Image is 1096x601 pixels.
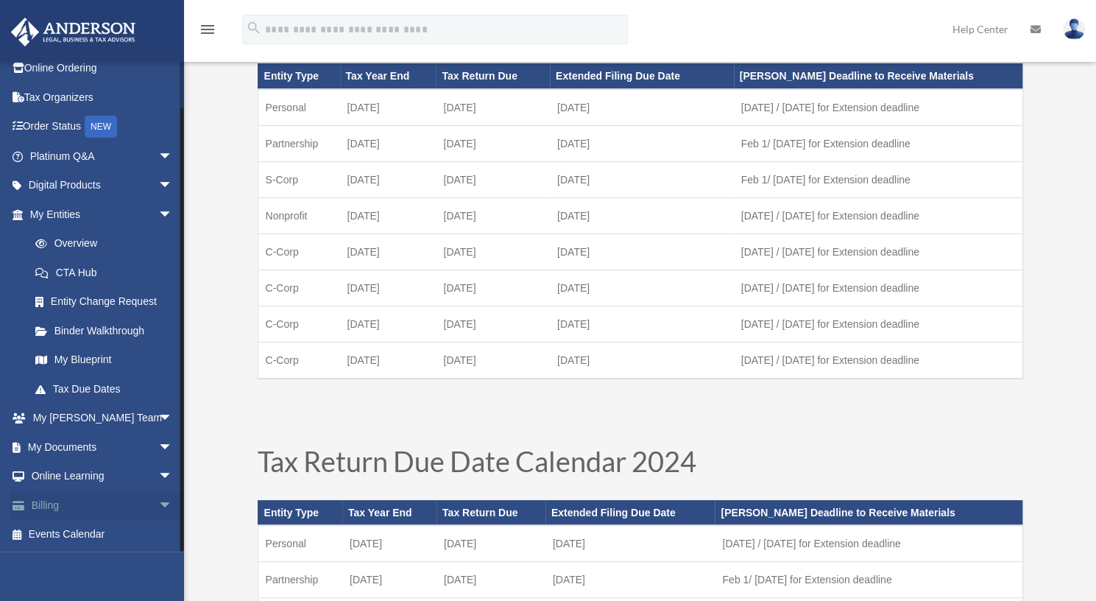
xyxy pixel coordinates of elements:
td: [DATE] [340,342,436,379]
td: [DATE] [436,89,550,126]
th: [PERSON_NAME] Deadline to Receive Materials [734,63,1022,88]
td: Feb 1/ [DATE] for Extension deadline [734,161,1022,197]
td: C-Corp [258,270,340,306]
td: [DATE] [436,342,550,379]
th: Entity Type [258,500,342,525]
td: C-Corp [258,342,340,379]
div: NEW [85,116,117,138]
h1: Tax Return Due Date Calendar 2024 [258,447,1023,482]
a: My Entitiesarrow_drop_down [10,200,195,229]
td: [DATE] / [DATE] for Extension deadline [734,233,1022,270]
td: Nonprofit [258,197,340,233]
td: Partnership [258,125,340,161]
td: [DATE] [550,270,734,306]
td: [DATE] [340,161,436,197]
span: arrow_drop_down [158,404,188,434]
th: [PERSON_NAME] Deadline to Receive Materials [715,500,1022,525]
td: [DATE] [436,197,550,233]
td: [DATE] [550,125,734,161]
i: menu [199,21,216,38]
a: Overview [21,229,195,259]
td: Personal [258,89,340,126]
a: Online Learningarrow_drop_down [10,462,195,491]
a: Order StatusNEW [10,112,195,142]
td: [DATE] [436,306,550,342]
td: [DATE] / [DATE] for Extension deadline [734,197,1022,233]
td: [DATE] [550,89,734,126]
th: Tax Year End [342,500,436,525]
td: [DATE] / [DATE] for Extension deadline [734,89,1022,126]
td: [DATE] [436,233,550,270]
th: Extended Filing Due Date [550,63,734,88]
img: User Pic [1063,18,1085,40]
td: [DATE] [550,197,734,233]
a: Platinum Q&Aarrow_drop_down [10,141,195,171]
td: [DATE] [436,525,545,562]
td: [DATE] [545,525,715,562]
td: [DATE] [550,161,734,197]
td: [DATE] [550,342,734,379]
td: [DATE] [340,197,436,233]
th: Entity Type [258,63,340,88]
a: My Blueprint [21,345,195,375]
a: My [PERSON_NAME] Teamarrow_drop_down [10,404,195,433]
th: Extended Filing Due Date [545,500,715,525]
th: Tax Return Due [436,63,550,88]
td: [DATE] [436,562,545,598]
td: [DATE] / [DATE] for Extension deadline [734,306,1022,342]
td: [DATE] [550,306,734,342]
td: [DATE] [545,562,715,598]
a: My Documentsarrow_drop_down [10,432,195,462]
a: Online Ordering [10,54,195,83]
td: C-Corp [258,233,340,270]
td: [DATE] [436,270,550,306]
td: [DATE] / [DATE] for Extension deadline [734,342,1022,379]
span: arrow_drop_down [158,141,188,172]
td: [DATE] [340,306,436,342]
th: Tax Return Due [436,500,545,525]
a: CTA Hub [21,258,195,287]
a: Billingarrow_drop_down [10,491,195,520]
td: Feb 1/ [DATE] for Extension deadline [734,125,1022,161]
td: C-Corp [258,306,340,342]
td: S-Corp [258,161,340,197]
td: Partnership [258,562,342,598]
td: [DATE] / [DATE] for Extension deadline [715,525,1022,562]
img: Anderson Advisors Platinum Portal [7,18,140,46]
td: [DATE] [342,525,436,562]
td: [DATE] [340,233,436,270]
td: Feb 1/ [DATE] for Extension deadline [715,562,1022,598]
th: Tax Year End [340,63,436,88]
td: [DATE] / [DATE] for Extension deadline [734,270,1022,306]
td: [DATE] [436,161,550,197]
a: Tax Organizers [10,82,195,112]
td: [DATE] [340,125,436,161]
span: arrow_drop_down [158,462,188,492]
span: arrow_drop_down [158,432,188,463]
a: Digital Productsarrow_drop_down [10,171,195,200]
span: arrow_drop_down [158,200,188,230]
a: menu [199,26,216,38]
span: arrow_drop_down [158,491,188,521]
td: Personal [258,525,342,562]
a: Events Calendar [10,520,195,549]
td: [DATE] [340,270,436,306]
a: Binder Walkthrough [21,316,195,345]
span: arrow_drop_down [158,171,188,201]
td: [DATE] [342,562,436,598]
i: search [246,20,262,36]
td: [DATE] [436,125,550,161]
a: Entity Change Request [21,287,195,317]
a: Tax Due Dates [21,374,188,404]
td: [DATE] [340,89,436,126]
td: [DATE] [550,233,734,270]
